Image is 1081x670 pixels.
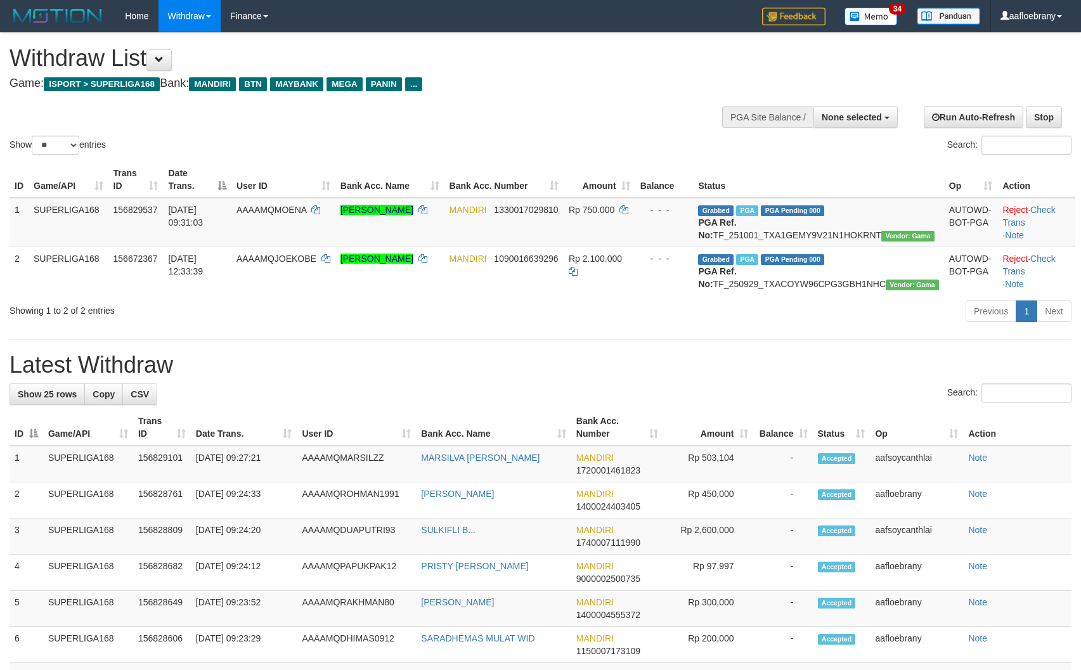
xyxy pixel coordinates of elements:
[845,8,898,25] img: Button%20Memo.svg
[822,112,882,122] span: None selected
[870,519,963,555] td: aafsoycanthlai
[944,247,998,295] td: AUTOWD-BOT-PGA
[335,162,444,198] th: Bank Acc. Name: activate to sort column ascending
[421,633,534,643] a: SARADHEMAS MULAT WID
[870,627,963,663] td: aafloebrany
[191,409,297,446] th: Date Trans.: activate to sort column ascending
[133,591,191,627] td: 156828649
[640,252,689,265] div: - - -
[944,198,998,247] td: AUTOWD-BOT-PGA
[29,198,108,247] td: SUPERLIGA168
[663,409,753,446] th: Amount: activate to sort column ascending
[44,77,160,91] span: ISPORT > SUPERLIGA168
[340,205,413,215] a: [PERSON_NAME]
[886,280,939,290] span: Vendor URL: https://trx31.1velocity.biz
[576,597,614,607] span: MANDIRI
[1016,300,1037,322] a: 1
[189,77,236,91] span: MANDIRI
[10,299,441,317] div: Showing 1 to 2 of 2 entries
[663,482,753,519] td: Rp 450,000
[191,627,297,663] td: [DATE] 09:23:29
[133,409,191,446] th: Trans ID: activate to sort column ascending
[663,555,753,591] td: Rp 97,997
[576,501,640,512] span: Copy 1400024403405 to clipboard
[113,254,158,264] span: 156672367
[29,162,108,198] th: Game/API: activate to sort column ascending
[297,627,416,663] td: AAAAMQDHIMAS0912
[1002,205,1028,215] a: Reject
[297,482,416,519] td: AAAAMQROHMAN1991
[576,633,614,643] span: MANDIRI
[421,561,528,571] a: PRISTY [PERSON_NAME]
[1026,106,1062,128] a: Stop
[753,591,813,627] td: -
[231,162,335,198] th: User ID: activate to sort column ascending
[813,106,898,128] button: None selected
[663,591,753,627] td: Rp 300,000
[870,555,963,591] td: aafloebrany
[43,519,133,555] td: SUPERLIGA168
[133,555,191,591] td: 156828682
[870,409,963,446] th: Op: activate to sort column ascending
[571,409,663,446] th: Bank Acc. Number: activate to sort column ascending
[576,453,614,463] span: MANDIRI
[753,446,813,482] td: -
[981,383,1071,403] input: Search:
[421,453,540,463] a: MARSILVA [PERSON_NAME]
[163,162,231,198] th: Date Trans.: activate to sort column descending
[191,446,297,482] td: [DATE] 09:27:21
[1037,300,1071,322] a: Next
[236,205,306,215] span: AAAAMQMOENA
[663,446,753,482] td: Rp 503,104
[889,3,906,15] span: 34
[818,525,856,536] span: Accepted
[947,383,1071,403] label: Search:
[270,77,323,91] span: MAYBANK
[576,525,614,535] span: MANDIRI
[968,525,987,535] a: Note
[762,8,825,25] img: Feedback.jpg
[1005,279,1024,289] a: Note
[698,217,736,240] b: PGA Ref. No:
[327,77,363,91] span: MEGA
[10,6,106,25] img: MOTION_logo.png
[576,538,640,548] span: Copy 1740007111990 to clipboard
[963,409,1071,446] th: Action
[635,162,694,198] th: Balance
[569,205,614,215] span: Rp 750.000
[1002,205,1055,228] a: Check Trans
[924,106,1023,128] a: Run Auto-Refresh
[818,562,856,572] span: Accepted
[576,561,614,571] span: MANDIRI
[43,409,133,446] th: Game/API: activate to sort column ascending
[191,519,297,555] td: [DATE] 09:24:20
[640,203,689,216] div: - - -
[29,247,108,295] td: SUPERLIGA168
[576,646,640,656] span: Copy 1150007173109 to clipboard
[818,453,856,464] span: Accepted
[753,555,813,591] td: -
[340,254,413,264] a: [PERSON_NAME]
[736,254,758,265] span: Marked by aafsengchandara
[947,136,1071,155] label: Search:
[236,254,316,264] span: AAAAMQJOEKOBE
[870,482,963,519] td: aafloebrany
[564,162,635,198] th: Amount: activate to sort column ascending
[10,136,106,155] label: Show entries
[133,446,191,482] td: 156829101
[10,446,43,482] td: 1
[131,389,149,399] span: CSV
[297,409,416,446] th: User ID: activate to sort column ascending
[753,519,813,555] td: -
[917,8,980,25] img: panduan.png
[569,254,622,264] span: Rp 2.100.000
[239,77,267,91] span: BTN
[818,598,856,609] span: Accepted
[981,136,1071,155] input: Search:
[870,446,963,482] td: aafsoycanthlai
[722,106,813,128] div: PGA Site Balance /
[297,555,416,591] td: AAAAMQPAPUKPAK12
[421,489,494,499] a: [PERSON_NAME]
[968,453,987,463] a: Note
[32,136,79,155] select: Showentries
